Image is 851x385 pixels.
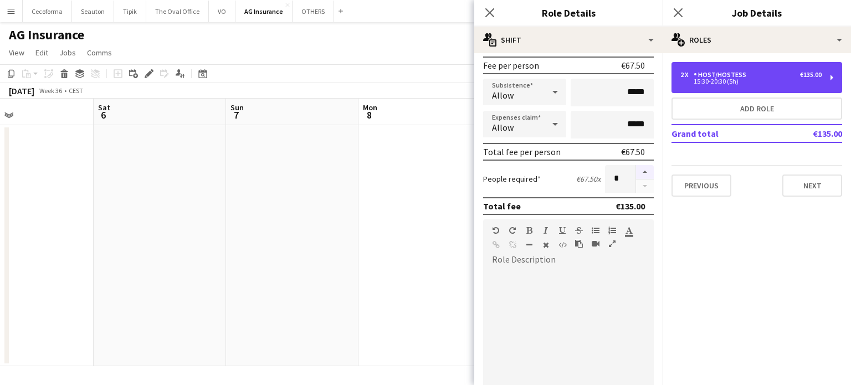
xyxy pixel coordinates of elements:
[235,1,293,22] button: AG Insurance
[542,226,550,235] button: Italic
[59,48,76,58] span: Jobs
[483,146,561,157] div: Total fee per person
[671,125,776,142] td: Grand total
[608,239,616,248] button: Fullscreen
[474,27,663,53] div: Shift
[55,45,80,60] a: Jobs
[680,71,694,79] div: 2 x
[509,226,516,235] button: Redo
[483,60,539,71] div: Fee per person
[558,226,566,235] button: Underline
[621,60,645,71] div: €67.50
[4,45,29,60] a: View
[114,1,146,22] button: Tipik
[37,86,64,95] span: Week 36
[525,240,533,249] button: Horizontal Line
[616,201,645,212] div: €135.00
[474,6,663,20] h3: Role Details
[782,174,842,197] button: Next
[592,226,599,235] button: Unordered List
[483,201,521,212] div: Total fee
[492,122,514,133] span: Allow
[776,125,842,142] td: €135.00
[558,240,566,249] button: HTML Code
[209,1,235,22] button: VO
[35,48,48,58] span: Edit
[363,102,377,112] span: Mon
[9,27,84,43] h1: AG Insurance
[31,45,53,60] a: Edit
[592,239,599,248] button: Insert video
[83,45,116,60] a: Comms
[72,1,114,22] button: Seauton
[663,6,851,20] h3: Job Details
[23,1,72,22] button: Cecoforma
[621,146,645,157] div: €67.50
[492,90,514,101] span: Allow
[525,226,533,235] button: Bold
[483,174,541,184] label: People required
[492,226,500,235] button: Undo
[69,86,83,95] div: CEST
[671,174,731,197] button: Previous
[576,174,601,184] div: €67.50 x
[800,71,822,79] div: €135.00
[575,239,583,248] button: Paste as plain text
[146,1,209,22] button: The Oval Office
[9,48,24,58] span: View
[96,109,110,121] span: 6
[625,226,633,235] button: Text Color
[293,1,334,22] button: OTHERS
[694,71,751,79] div: Host/Hostess
[229,109,244,121] span: 7
[680,79,822,84] div: 15:30-20:30 (5h)
[9,85,34,96] div: [DATE]
[542,240,550,249] button: Clear Formatting
[663,27,851,53] div: Roles
[87,48,112,58] span: Comms
[230,102,244,112] span: Sun
[608,226,616,235] button: Ordered List
[671,97,842,120] button: Add role
[636,165,654,179] button: Increase
[98,102,110,112] span: Sat
[575,226,583,235] button: Strikethrough
[361,109,377,121] span: 8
